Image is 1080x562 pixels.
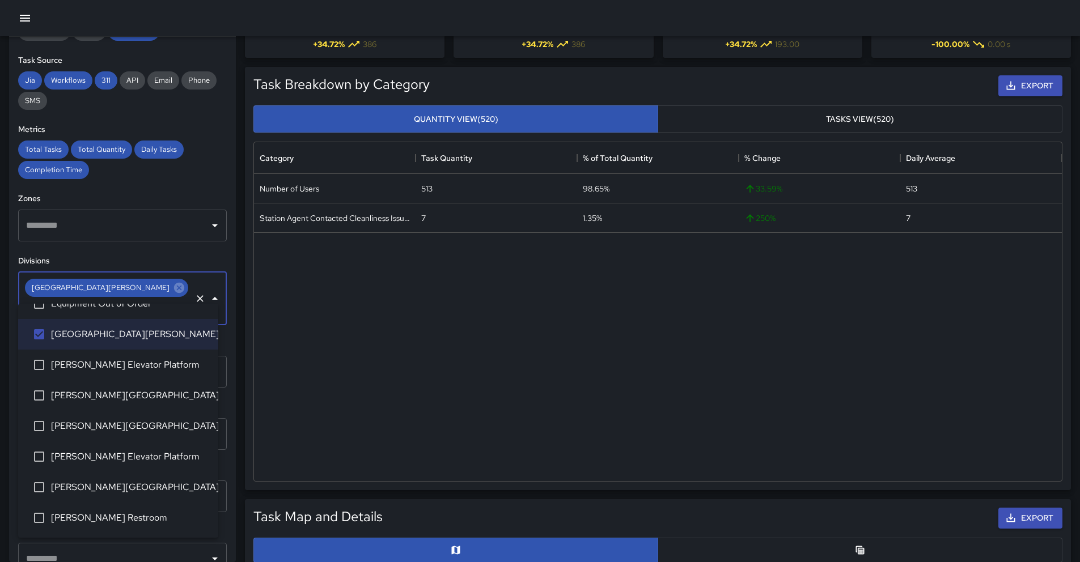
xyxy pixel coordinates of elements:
button: Quantity View(520) [253,105,658,133]
span: Jia [18,75,42,85]
span: 386 [571,39,585,50]
span: Phone [181,75,217,85]
div: SMS [18,92,47,110]
span: [PERSON_NAME][GEOGRAPHIC_DATA] [51,389,209,402]
span: 250 % [744,212,776,224]
svg: Table [854,544,866,556]
h5: Task Breakdown by Category [253,75,430,93]
div: Email [147,71,179,90]
div: Category [260,142,294,174]
div: Daily Tasks [134,140,184,159]
span: [GEOGRAPHIC_DATA][PERSON_NAME] [51,327,209,341]
span: -100.00 % [931,39,969,50]
div: Total Quantity [71,140,132,159]
button: Open [207,218,223,233]
span: 311 [95,75,117,85]
div: Completion Time [18,161,89,179]
div: % of Total Quantity [583,142,653,174]
span: [GEOGRAPHIC_DATA][PERSON_NAME] [25,281,176,294]
span: [PERSON_NAME][GEOGRAPHIC_DATA] [51,480,209,494]
span: Total Tasks [18,144,69,154]
button: Export [998,75,1062,96]
span: Total Quantity [71,144,132,154]
div: Number of Users [260,183,319,194]
span: [PERSON_NAME][GEOGRAPHIC_DATA] [51,419,209,433]
div: 98.65% [583,183,609,194]
button: Close [207,291,223,306]
span: Equipment Out of Order [51,297,209,310]
div: Workflows [44,71,92,90]
div: Total Tasks [18,140,69,159]
button: Export [998,508,1062,529]
span: Workflows [44,75,92,85]
h5: Task Map and Details [253,508,383,526]
div: 1.35% [583,212,602,224]
span: Email [147,75,179,85]
div: Category [254,142,416,174]
span: Completion Time [18,165,89,174]
span: 0.00 s [988,39,1010,50]
h6: Divisions [18,255,227,267]
h6: Zones [18,193,227,205]
span: SMS [18,96,47,105]
div: 311 [95,71,117,90]
span: 193.00 [775,39,799,50]
span: [PERSON_NAME] Elevator Platform [51,358,209,372]
span: 386 [363,39,376,50]
div: % of Total Quantity [577,142,739,174]
div: API [120,71,145,90]
h6: Metrics [18,124,227,136]
div: Jia [18,71,42,90]
div: % Change [739,142,900,174]
span: API [120,75,145,85]
h6: Task Source [18,54,227,67]
button: Tasks View(520) [658,105,1062,133]
div: Daily Average [900,142,1062,174]
span: + 34.72 % [313,39,345,50]
span: + 34.72 % [522,39,553,50]
div: Station Agent Contacted Cleanliness Issue Reported [260,212,410,224]
div: Phone [181,71,217,90]
svg: Map [450,544,461,556]
div: Task Quantity [416,142,577,174]
span: 33.59 % [744,183,782,194]
div: Daily Average [906,142,955,174]
button: Clear [192,291,208,306]
span: Daily Tasks [134,144,184,154]
div: Task Quantity [421,142,472,174]
span: [PERSON_NAME] Elevator Platform [51,450,209,463]
div: 7 [906,212,910,224]
div: [GEOGRAPHIC_DATA][PERSON_NAME] [25,279,188,297]
span: + 34.72 % [725,39,757,50]
div: 513 [421,183,433,194]
div: % Change [744,142,781,174]
div: 7 [421,212,426,224]
span: [PERSON_NAME] Restroom [51,511,209,525]
div: 513 [906,183,917,194]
